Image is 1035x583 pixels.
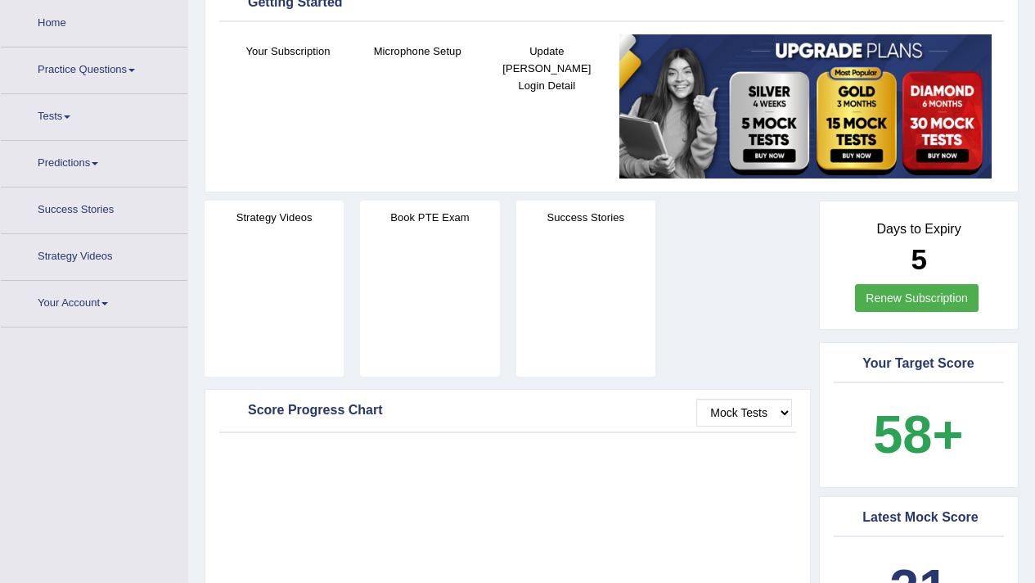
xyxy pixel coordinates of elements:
[838,352,1000,377] div: Your Target Score
[1,47,187,88] a: Practice Questions
[1,234,187,275] a: Strategy Videos
[619,34,992,179] img: small5.jpg
[838,506,1000,531] div: Latest Mock Score
[1,188,187,228] a: Success Stories
[232,43,344,60] h4: Your Subscription
[911,243,926,275] b: 5
[361,43,474,60] h4: Microphone Setup
[1,281,187,322] a: Your Account
[1,94,187,135] a: Tests
[855,284,979,312] a: Renew Subscription
[1,141,187,182] a: Predictions
[516,209,655,226] h4: Success Stories
[360,209,499,226] h4: Book PTE Exam
[223,399,792,423] div: Score Progress Chart
[1,1,187,42] a: Home
[205,209,344,226] h4: Strategy Videos
[873,404,963,464] b: 58+
[490,43,603,94] h4: Update [PERSON_NAME] Login Detail
[838,222,1000,237] h4: Days to Expiry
